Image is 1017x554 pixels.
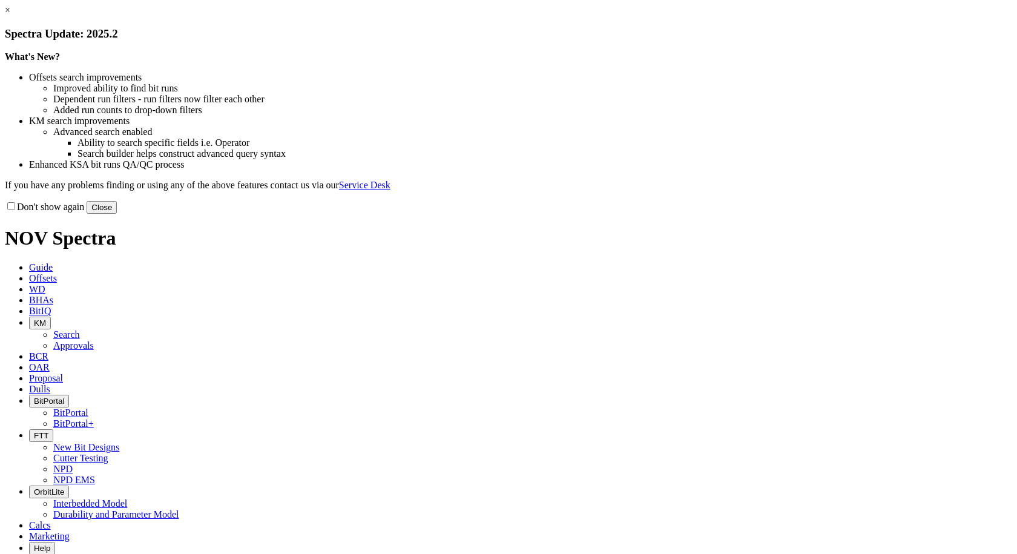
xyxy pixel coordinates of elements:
strong: What's New? [5,51,60,62]
span: WD [29,284,45,294]
li: Search builder helps construct advanced query syntax [77,148,1012,159]
a: Cutter Testing [53,453,108,463]
span: Offsets [29,273,57,283]
h3: Spectra Update: 2025.2 [5,27,1012,41]
span: OrbitLite [34,487,64,496]
span: OAR [29,362,50,372]
li: Added run counts to drop-down filters [53,105,1012,116]
li: Improved ability to find bit runs [53,83,1012,94]
label: Don't show again [5,202,84,212]
span: BitIQ [29,306,51,316]
span: Calcs [29,520,51,530]
a: Service Desk [339,180,390,190]
span: Proposal [29,373,63,383]
a: × [5,5,10,15]
a: Interbedded Model [53,498,127,509]
li: Ability to search specific fields i.e. Operator [77,137,1012,148]
a: Search [53,329,80,340]
a: New Bit Designs [53,442,119,452]
span: Help [34,544,50,553]
li: Offsets search improvements [29,72,1012,83]
li: Enhanced KSA bit runs QA/QC process [29,159,1012,170]
span: Marketing [29,531,70,541]
span: BCR [29,351,48,361]
a: NPD [53,464,73,474]
span: Dulls [29,384,50,394]
span: KM [34,318,46,328]
button: Close [87,201,117,214]
span: BHAs [29,295,53,305]
span: BitPortal [34,397,64,406]
a: NPD EMS [53,475,95,485]
li: KM search improvements [29,116,1012,127]
p: If you have any problems finding or using any of the above features contact us via our [5,180,1012,191]
a: BitPortal [53,407,88,418]
li: Advanced search enabled [53,127,1012,137]
a: Durability and Parameter Model [53,509,179,519]
a: BitPortal+ [53,418,94,429]
h1: NOV Spectra [5,227,1012,249]
li: Dependent run filters - run filters now filter each other [53,94,1012,105]
span: Guide [29,262,53,272]
a: Approvals [53,340,94,351]
span: FTT [34,431,48,440]
input: Don't show again [7,202,15,210]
